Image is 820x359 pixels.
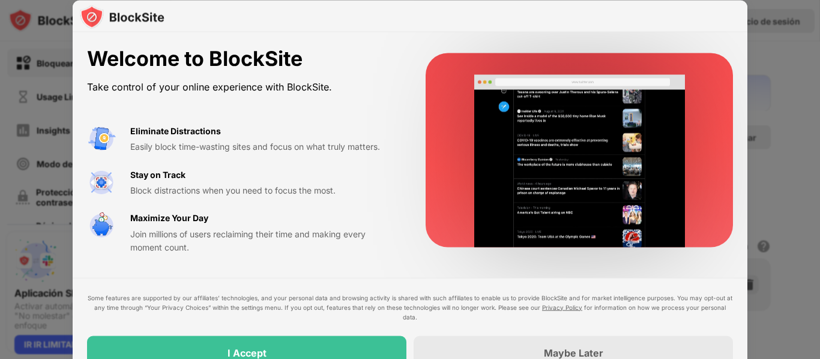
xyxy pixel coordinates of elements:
[87,212,116,240] img: value-safe-time.svg
[228,346,267,358] div: I Accept
[130,212,208,225] div: Maximize Your Day
[130,168,185,181] div: Stay on Track
[130,183,397,197] div: Block distractions when you need to focus the most.
[87,168,116,197] img: value-focus.svg
[544,346,603,358] div: Maybe Later
[87,292,733,321] div: Some features are supported by our affiliates’ technologies, and your personal data and browsing ...
[80,5,164,29] img: logo-blocksite.svg
[130,140,397,153] div: Easily block time-wasting sites and focus on what truly matters.
[87,78,397,95] div: Take control of your online experience with BlockSite.
[130,227,397,254] div: Join millions of users reclaiming their time and making every moment count.
[87,124,116,153] img: value-avoid-distractions.svg
[130,124,221,137] div: Eliminate Distractions
[542,303,582,310] a: Privacy Policy
[87,47,397,71] div: Welcome to BlockSite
